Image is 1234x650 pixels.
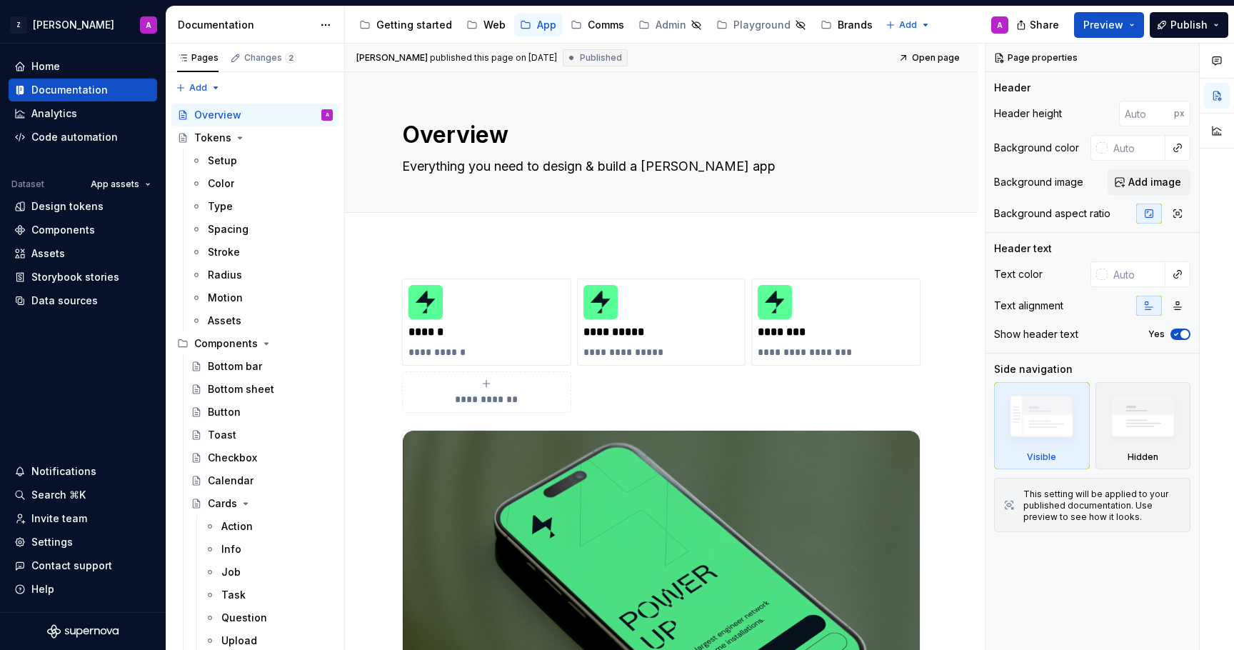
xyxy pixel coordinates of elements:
[31,294,98,308] div: Data sources
[9,484,157,506] button: Search ⌘K
[199,606,338,629] a: Question
[208,291,243,305] div: Motion
[9,266,157,289] a: Storybook stories
[9,195,157,218] a: Design tokens
[208,222,249,236] div: Spacing
[633,14,708,36] a: Admin
[31,511,87,526] div: Invite team
[9,578,157,601] button: Help
[185,401,338,424] a: Button
[185,309,338,332] a: Assets
[399,118,918,152] textarea: Overview
[1009,12,1068,38] button: Share
[1108,169,1190,195] button: Add image
[994,241,1052,256] div: Header text
[185,492,338,515] a: Cards
[221,519,253,534] div: Action
[91,179,139,190] span: App assets
[994,106,1062,121] div: Header height
[208,428,236,442] div: Toast
[483,18,506,32] div: Web
[565,14,630,36] a: Comms
[244,52,296,64] div: Changes
[899,19,917,31] span: Add
[199,561,338,584] a: Job
[997,19,1003,31] div: A
[221,542,241,556] div: Info
[84,174,157,194] button: App assets
[1030,18,1059,32] span: Share
[185,424,338,446] a: Toast
[430,52,557,64] div: published this page on [DATE]
[171,332,338,355] div: Components
[194,131,231,145] div: Tokens
[185,378,338,401] a: Bottom sheet
[1174,108,1185,119] p: px
[1150,12,1228,38] button: Publish
[994,267,1043,281] div: Text color
[221,588,246,602] div: Task
[894,48,966,68] a: Open page
[376,18,452,32] div: Getting started
[711,14,812,36] a: Playground
[31,106,77,121] div: Analytics
[1108,135,1165,161] input: Auto
[31,464,96,479] div: Notifications
[208,474,254,488] div: Calendar
[994,175,1083,189] div: Background image
[199,584,338,606] a: Task
[583,285,618,319] img: 42fd9c14-a4ba-4e0a-b948-0bb29af78eaa.png
[185,355,338,378] a: Bottom bar
[9,102,157,125] a: Analytics
[47,624,119,639] svg: Supernova Logo
[185,218,338,241] a: Spacing
[9,554,157,577] button: Contact support
[1148,329,1165,340] label: Yes
[994,327,1078,341] div: Show header text
[9,289,157,312] a: Data sources
[185,195,338,218] a: Type
[208,451,257,465] div: Checkbox
[171,126,338,149] a: Tokens
[1128,175,1181,189] span: Add image
[9,219,157,241] a: Components
[1128,451,1158,463] div: Hidden
[994,81,1030,95] div: Header
[353,11,878,39] div: Page tree
[199,515,338,538] a: Action
[185,172,338,195] a: Color
[994,299,1063,313] div: Text alignment
[221,565,241,579] div: Job
[31,83,108,97] div: Documentation
[994,362,1073,376] div: Side navigation
[31,535,73,549] div: Settings
[912,52,960,64] span: Open page
[588,18,624,32] div: Comms
[9,531,157,554] a: Settings
[10,16,27,34] div: Z
[1108,261,1165,287] input: Auto
[285,52,296,64] span: 2
[189,82,207,94] span: Add
[994,382,1090,469] div: Visible
[185,469,338,492] a: Calendar
[146,19,151,31] div: A
[208,359,262,374] div: Bottom bar
[994,141,1079,155] div: Background color
[33,18,114,32] div: [PERSON_NAME]
[221,634,257,648] div: Upload
[1119,101,1174,126] input: Auto
[514,14,562,36] a: App
[199,538,338,561] a: Info
[9,242,157,265] a: Assets
[31,246,65,261] div: Assets
[9,460,157,483] button: Notifications
[171,78,225,98] button: Add
[656,18,686,32] div: Admin
[208,268,242,282] div: Radius
[9,55,157,78] a: Home
[31,270,119,284] div: Storybook stories
[408,285,443,319] img: 8ad9cc15-686d-43e9-93bd-07f13428c14f.png
[1074,12,1144,38] button: Preview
